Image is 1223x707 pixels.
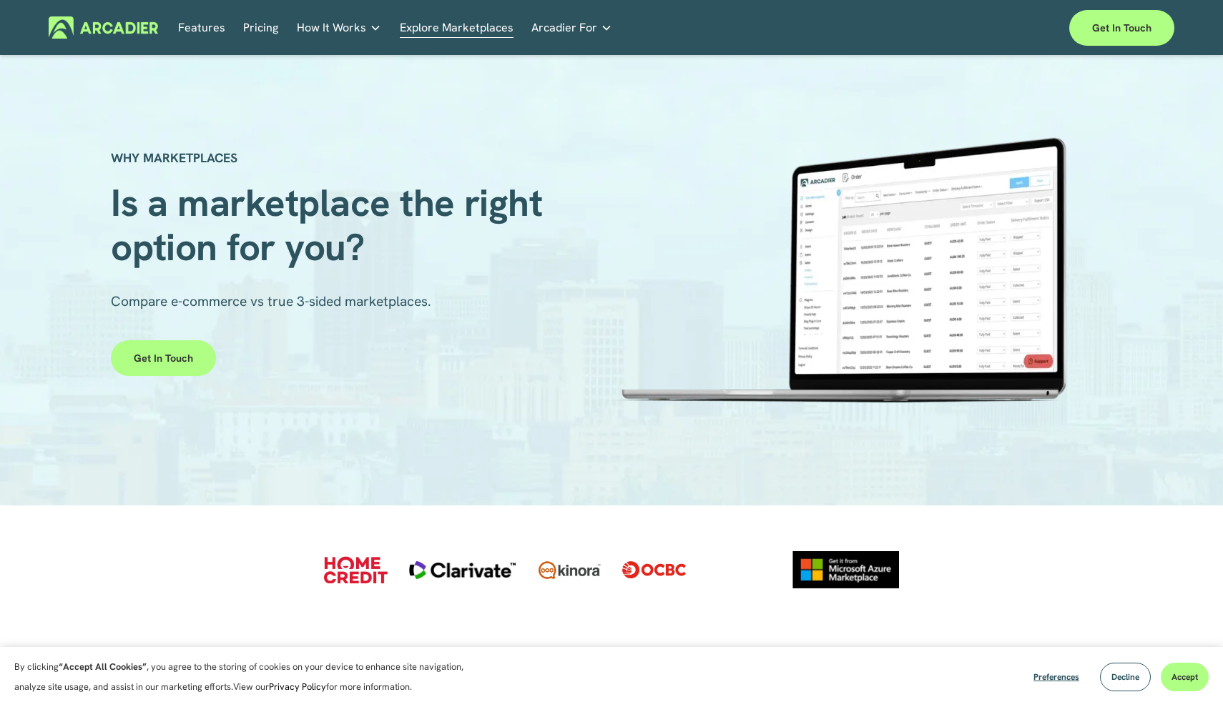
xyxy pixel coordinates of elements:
a: Explore Marketplaces [400,16,514,39]
strong: WHY MARKETPLACES [111,149,237,166]
span: Decline [1111,671,1139,683]
a: Get in touch [111,340,216,376]
a: Pricing [243,16,278,39]
a: Get in touch [1069,10,1174,46]
a: Features [178,16,225,39]
a: folder dropdown [531,16,612,39]
button: Accept [1161,663,1209,691]
span: Is a marketplace the right option for you? [111,178,552,272]
span: Arcadier For [531,18,597,38]
img: Arcadier [49,16,158,39]
a: Privacy Policy [269,681,326,693]
span: How It Works [297,18,366,38]
span: Compare e-commerce vs true 3-sided marketplaces. [111,292,431,310]
p: By clicking , you agree to the storing of cookies on your device to enhance site navigation, anal... [14,657,479,697]
button: Preferences [1023,663,1090,691]
span: Accept [1172,671,1198,683]
button: Decline [1100,663,1151,691]
a: folder dropdown [297,16,381,39]
strong: “Accept All Cookies” [59,661,147,673]
span: Preferences [1033,671,1079,683]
